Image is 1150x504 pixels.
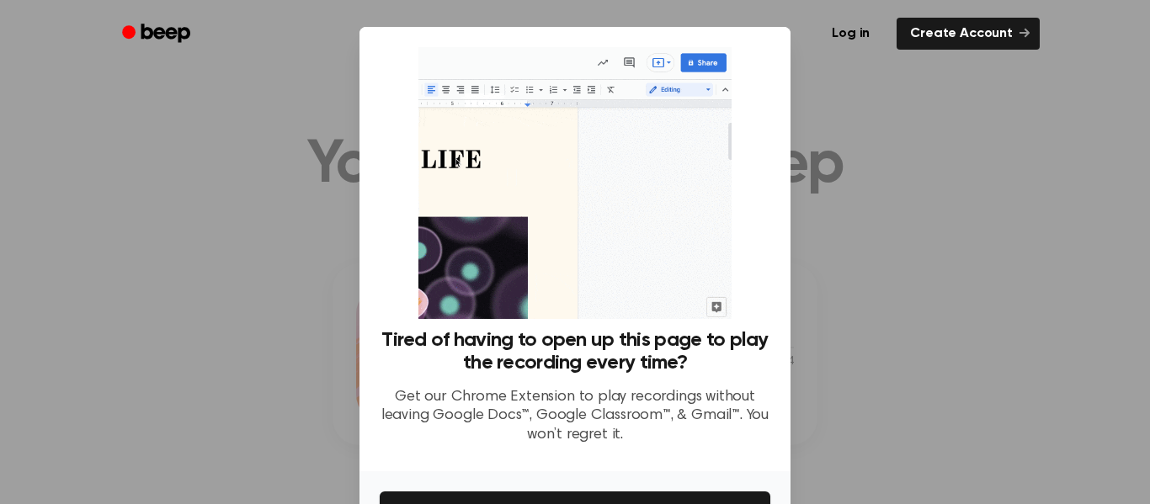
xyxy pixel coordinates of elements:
[815,14,886,53] a: Log in
[897,18,1040,50] a: Create Account
[110,18,205,50] a: Beep
[380,329,770,374] h3: Tired of having to open up this page to play the recording every time?
[380,388,770,445] p: Get our Chrome Extension to play recordings without leaving Google Docs™, Google Classroom™, & Gm...
[418,47,731,319] img: Beep extension in action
